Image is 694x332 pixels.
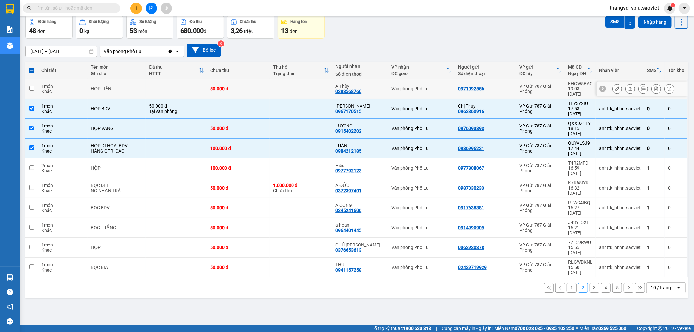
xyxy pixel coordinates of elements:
div: anhttk_hhhn.saoviet [599,205,641,210]
div: anhttk_hhhn.saoviet [599,225,641,230]
div: HÀNG GTRI CAO [91,148,143,153]
div: 1 [647,245,661,250]
button: Bộ lọc [187,44,221,57]
div: 0 [668,205,684,210]
div: 1 món [41,242,84,247]
img: logo-vxr [6,4,14,14]
div: 50.000 đ [211,86,266,91]
img: warehouse-icon [7,274,13,281]
div: Văn phòng Phố Lu [391,185,452,191]
div: anhttk_hhhn.saoviet [599,126,641,131]
div: anhttk_hhhn.saoviet [599,245,641,250]
div: 0345241606 [335,208,361,213]
div: 0941157258 [335,267,361,272]
div: Số điện thoại [458,71,513,76]
div: anhttk_hhhn.saoviet [599,185,641,191]
strong: 0369 525 060 [598,326,626,331]
div: 0976093893 [458,126,484,131]
div: J43YE5XL [568,220,592,225]
div: 15:50 [DATE] [568,265,592,275]
div: 0915402202 [335,128,361,134]
div: 0 [668,166,684,171]
span: copyright [658,326,662,331]
div: Văn phòng Phố Lu [391,106,452,111]
div: Hàng tồn [291,20,307,24]
div: 0987030233 [458,185,484,191]
div: a hoan [335,222,385,228]
div: 0 [668,185,684,191]
div: Tại văn phòng [149,109,204,114]
span: Hỗ trợ kỹ thuật: [371,325,431,332]
div: Văn phòng Phố Lu [391,166,452,171]
span: món [138,29,147,34]
div: anhttk_hhhn.saoviet [599,146,641,151]
div: Khác [41,89,84,94]
div: 0967170515 [335,109,361,114]
svg: Clear value [168,49,173,54]
div: Văn phòng Phố Lu [391,146,452,151]
span: triệu [244,29,254,34]
div: anhttk_hhhn.saoviet [599,265,641,270]
div: Ghi chú [91,71,143,76]
div: VP nhận [391,64,446,70]
div: 16:59 [DATE] [568,166,592,176]
div: VP Gửi 787 Giải Phóng [519,222,562,233]
img: solution-icon [7,26,13,33]
strong: 1900 633 818 [403,326,431,331]
div: Khác [41,148,84,153]
svg: open [676,285,681,290]
div: VP Gửi 787 Giải Phóng [519,123,562,134]
div: VP Gửi 787 Giải Phóng [519,262,562,272]
div: 15:55 [DATE] [568,245,592,255]
div: HỘP VÀNG [91,126,143,131]
span: | [436,325,437,332]
div: Văn phòng Phố Lu [391,245,452,250]
div: ĐC giao [391,71,446,76]
div: 0917638381 [458,205,484,210]
div: 1 [647,185,661,191]
div: Văn phòng Phố Lu [391,86,452,91]
div: Chị Thủy [458,103,513,109]
th: Toggle SortBy [388,62,455,79]
input: Tìm tên, số ĐT hoặc mã đơn [36,5,113,12]
div: HỘP [91,245,143,250]
span: đ [204,29,206,34]
div: EHGW5BAC [568,81,592,86]
span: search [27,6,32,10]
div: Văn phòng Phố Lu [391,265,452,270]
div: 17:44 [DATE] [568,146,592,156]
span: plus [134,6,139,10]
div: 0964401445 [335,228,361,233]
div: 02439719929 [458,265,487,270]
div: A Thùy [335,84,385,89]
span: caret-down [682,5,687,11]
div: Văn phòng Phố Lu [104,48,141,55]
div: 50.000 đ [211,185,266,191]
div: Văn phòng Phố Lu [391,225,452,230]
div: 50.000 đ [211,126,266,131]
div: 0 [647,126,661,131]
div: 17:53 [DATE] [568,106,592,116]
div: 0 [647,106,661,111]
span: 680.000 [180,27,204,34]
button: Đơn hàng48đơn [25,15,73,39]
div: A ĐỨC [335,183,385,188]
div: Sửa đơn hàng [612,84,622,94]
button: Số lượng53món [126,15,173,39]
div: Người nhận [335,64,385,69]
div: anhttk_hhhn.saoviet [599,106,641,111]
div: 0 [668,146,684,151]
div: 1.000.000 đ [273,183,329,188]
span: 0 [79,27,83,34]
div: Tồn kho [668,68,684,73]
div: 1 món [41,123,84,128]
div: 1 món [41,222,84,228]
div: 1 [647,225,661,230]
span: thangvd_vplu.saoviet [605,4,664,12]
div: Thu hộ [273,64,324,70]
div: NG NHẬN TRẢ [91,188,143,193]
div: 0984212185 [335,148,361,153]
button: 3 [590,283,599,293]
span: kg [84,29,89,34]
div: Khác [41,228,84,233]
